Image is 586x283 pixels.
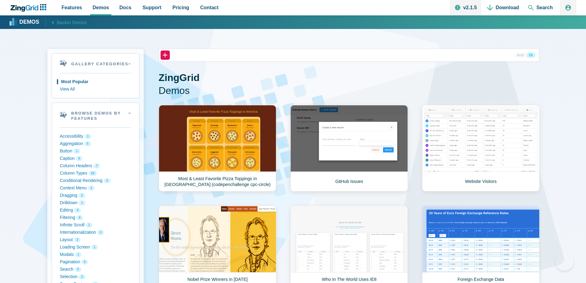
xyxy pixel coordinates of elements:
button: Dragging 2 [60,192,131,199]
button: Infinite Scroll 1 [60,221,131,229]
span: Features [62,3,82,12]
button: Most Popular [60,78,131,86]
button: Accessibility 1 [60,133,131,140]
button: Aggregation 5 [60,140,131,148]
span: Demos [93,3,109,12]
summary: Browse Demos By Features [52,103,139,127]
span: Contact [200,3,219,12]
button: Filtering 6 [60,214,131,221]
strong: Demos [19,19,39,25]
button: Button 1 [60,148,131,155]
a: Demos [10,18,39,27]
a: Most & Least Favorite Pizza Toppings in [GEOGRAPHIC_DATA] (codepenchallenge cpc-circle) [159,105,276,192]
button: Pagination 6 [60,258,131,266]
strong: ZingGrid [159,72,200,83]
button: Or [526,52,536,58]
button: Context Menu 3 [60,184,131,192]
span: Support [142,3,161,12]
button: Selection 2 [60,273,131,281]
a: Website Visitors [422,105,540,192]
button: Drilldown 1 [60,199,131,207]
span: Back [57,18,87,26]
button: Modals 1 [60,251,131,258]
button: Conditional Rendering 3 [60,177,131,184]
button: Column Headers 7 [60,162,131,170]
span: Demos [159,84,539,97]
button: View All [60,86,131,93]
span: Pricing [173,3,189,12]
a: ZingChart Logo. Click to return to the homepage [10,4,50,12]
summary: Gallery Categories [52,54,139,73]
button: Editing 4 [60,207,131,214]
button: Loading Screen 1 [60,244,131,251]
button: And [514,52,526,58]
button: Internationalization 3 [60,229,131,236]
button: Search 5 [60,266,131,273]
span: Docs [119,3,131,12]
a: GitHub Issues [290,105,408,192]
iframe: Help Scout Beacon - Open [555,252,574,271]
a: Backto Demos [46,18,87,26]
button: + [161,51,170,60]
span: to Demos [67,20,87,25]
button: Caption 6 [60,155,131,162]
button: Layout 3 [60,236,131,244]
button: Column Types 24 [60,170,131,177]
